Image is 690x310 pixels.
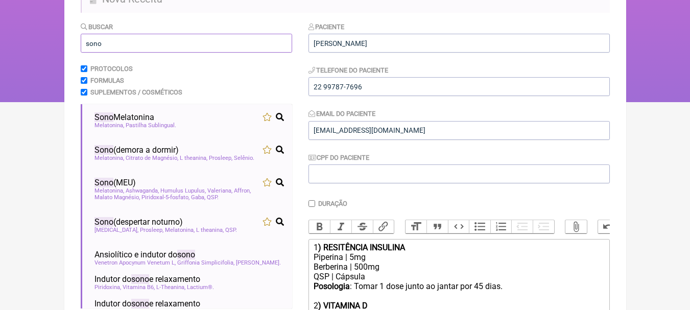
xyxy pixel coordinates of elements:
button: Increase Level [533,220,554,233]
span: Sono [94,178,113,187]
span: Piridoxal-5-fosfato [141,194,189,201]
button: Undo [598,220,620,233]
label: Email do Paciente [308,110,376,117]
button: Bullets [469,220,490,233]
span: Valeriana [207,187,232,194]
span: sono [177,250,195,259]
span: Malato Magnésio [94,194,140,201]
span: (despertar noturno) [94,217,183,227]
button: Quote [426,220,448,233]
span: Selênio [234,155,254,161]
span: Sono [94,112,113,122]
span: Prosleep [140,227,163,233]
span: Piridoxina, Vitamina B6 [94,284,155,291]
button: Strikethrough [351,220,373,233]
span: (MEU) [94,178,136,187]
span: Melatonina [94,155,124,161]
div: QSP | Cápsula [314,272,604,281]
button: Attach Files [565,220,587,233]
span: Indutor do e relaxamento [94,299,200,308]
span: L theanina [196,227,224,233]
label: CPF do Paciente [308,154,370,161]
span: Humulus Lupulus [160,187,206,194]
span: Pastilha Sublingual [126,122,176,129]
button: Bold [309,220,330,233]
span: [MEDICAL_DATA] [94,227,138,233]
span: Melatonina [94,122,124,129]
span: Citrato de Magnésio [126,155,178,161]
span: Prosleep [209,155,232,161]
span: Ashwaganda [126,187,159,194]
button: Link [373,220,394,233]
span: Affron [234,187,251,194]
span: QSP [207,194,219,201]
div: Berberina | 500mg [314,262,604,272]
span: Gaba [191,194,205,201]
button: Decrease Level [511,220,533,233]
div: 1 [314,243,604,252]
label: Buscar [81,23,113,31]
span: L-Theanina [156,284,185,291]
span: Griffonia Simplicifolia [177,259,234,266]
span: Melatonina [94,112,154,122]
label: Duração [318,200,347,207]
span: Indutor do e relaxamento [94,274,200,284]
div: Piperina | 5mg [314,252,604,262]
span: Lactium® [187,284,214,291]
span: sono [131,274,149,284]
label: Protocolos [90,65,133,73]
label: Paciente [308,23,345,31]
strong: Posologia [314,281,350,291]
span: Sono [94,217,113,227]
span: sono [131,299,149,308]
span: L theanina [180,155,207,161]
label: Telefone do Paciente [308,66,389,74]
button: Code [448,220,469,233]
span: QSP [225,227,237,233]
span: (demora a dormir) [94,145,179,155]
label: Formulas [90,77,124,84]
span: Venetron Apocynum Venetum L [94,259,176,266]
div: : Tomar 1 dose junto ao jantar por 45 dias. [314,281,604,291]
strong: ) RESITÊNCIA INSULINA [318,243,405,252]
span: Melatonina [94,187,124,194]
span: Sono [94,145,113,155]
button: Heading [406,220,427,233]
span: Ansiolítico e indutor do [94,250,195,259]
span: [PERSON_NAME] [236,259,281,266]
label: Suplementos / Cosméticos [90,88,182,96]
input: exemplo: emagrecimento, ansiedade [81,34,292,53]
button: Italic [330,220,351,233]
button: Numbers [490,220,512,233]
span: Melatonina [165,227,195,233]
